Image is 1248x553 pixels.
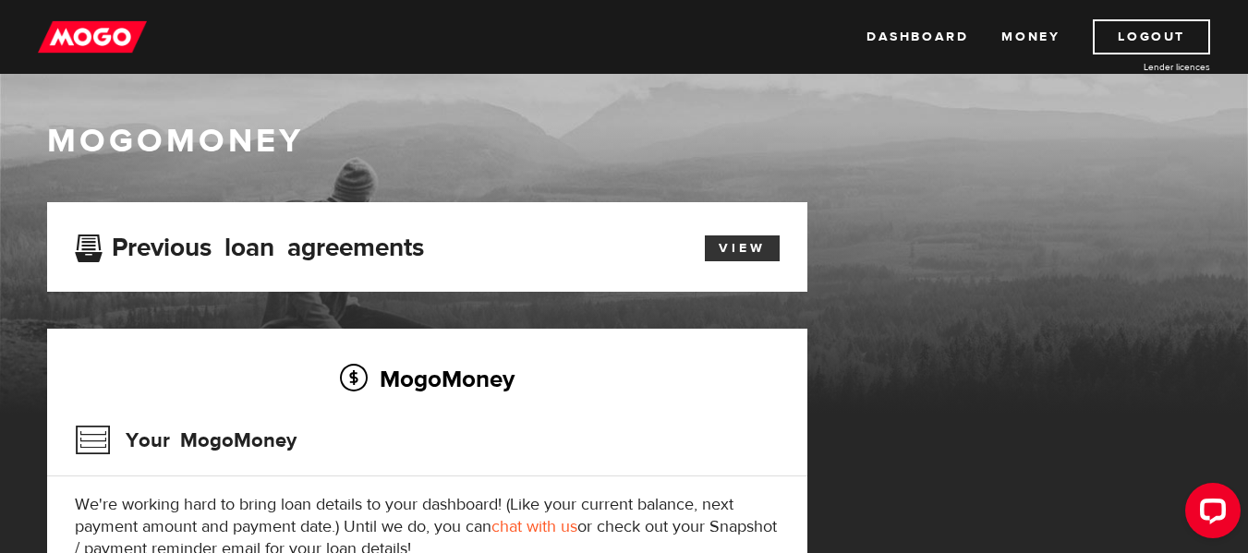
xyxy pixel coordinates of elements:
a: Logout [1093,19,1210,54]
a: chat with us [491,516,577,537]
h2: MogoMoney [75,359,780,398]
h1: MogoMoney [47,122,1202,161]
img: mogo_logo-11ee424be714fa7cbb0f0f49df9e16ec.png [38,19,147,54]
a: Dashboard [866,19,968,54]
h3: Your MogoMoney [75,416,297,464]
a: Lender licences [1072,60,1210,74]
iframe: LiveChat chat widget [1170,475,1248,553]
h3: Previous loan agreements [75,233,424,257]
a: Money [1001,19,1060,54]
a: View [705,235,780,261]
